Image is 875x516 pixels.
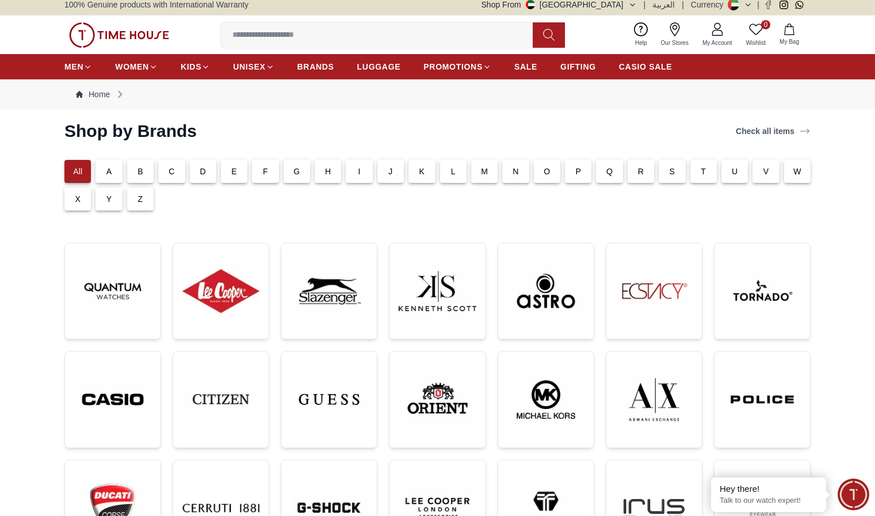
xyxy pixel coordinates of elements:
a: Home [76,89,110,100]
p: K [419,166,425,177]
div: Chat Widget [838,479,869,510]
span: 0 [761,20,770,29]
p: Z [138,193,143,205]
img: ... [291,361,368,438]
a: LUGGAGE [357,56,401,77]
p: E [231,166,237,177]
span: PROMOTIONS [423,61,483,72]
p: L [451,166,456,177]
a: UNISEX [233,56,274,77]
a: SALE [514,56,537,77]
p: O [544,166,550,177]
p: R [638,166,644,177]
img: ... [724,361,801,438]
a: WOMEN [115,56,158,77]
p: G [293,166,300,177]
p: S [670,166,675,177]
p: W [793,166,801,177]
div: Hey there! [720,483,817,495]
span: BRANDS [297,61,334,72]
a: KIDS [181,56,210,77]
a: MEN [64,56,92,77]
img: ... [507,361,584,438]
a: 0Wishlist [739,20,773,49]
img: ... [616,253,693,330]
span: Our Stores [656,39,693,47]
span: CASIO SALE [619,61,673,72]
img: ... [616,361,693,438]
p: N [513,166,518,177]
p: T [701,166,706,177]
img: ... [74,253,151,330]
p: B [137,166,143,177]
a: Facebook [764,1,773,9]
span: KIDS [181,61,201,72]
p: A [106,166,112,177]
p: U [732,166,738,177]
img: ... [724,253,801,330]
p: H [325,166,331,177]
p: D [200,166,206,177]
p: F [263,166,268,177]
a: Whatsapp [795,1,804,9]
p: V [763,166,769,177]
p: All [73,166,82,177]
p: J [388,166,392,177]
span: WOMEN [115,61,149,72]
img: ... [399,361,476,438]
p: Y [106,193,112,205]
img: ... [182,253,259,330]
span: LUGGAGE [357,61,401,72]
p: M [481,166,488,177]
a: BRANDS [297,56,334,77]
p: C [169,166,174,177]
a: Instagram [780,1,788,9]
a: PROMOTIONS [423,56,491,77]
img: ... [291,253,368,330]
img: ... [182,361,259,438]
a: Help [628,20,654,49]
p: Q [606,166,613,177]
span: Wishlist [742,39,770,47]
img: ... [507,253,584,330]
a: GIFTING [560,56,596,77]
button: My Bag [773,21,806,48]
span: MEN [64,61,83,72]
span: GIFTING [560,61,596,72]
img: ... [69,22,169,48]
span: SALE [514,61,537,72]
img: ... [399,253,476,330]
a: CASIO SALE [619,56,673,77]
span: Help [631,39,652,47]
p: I [358,166,361,177]
img: ... [74,361,151,438]
p: X [75,193,81,205]
nav: Breadcrumb [64,79,811,109]
span: My Bag [775,37,804,46]
span: My Account [698,39,737,47]
h2: Shop by Brands [64,121,197,142]
a: Check all items [733,123,813,139]
p: Talk to our watch expert! [720,496,817,506]
a: Our Stores [654,20,696,49]
p: P [575,166,581,177]
span: UNISEX [233,61,265,72]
